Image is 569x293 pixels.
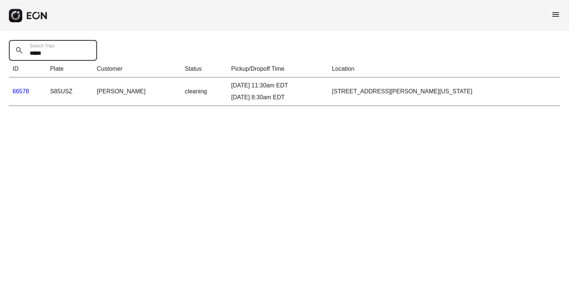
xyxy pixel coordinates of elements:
[328,61,560,77] th: Location
[328,77,560,106] td: [STREET_ADDRESS][PERSON_NAME][US_STATE]
[227,61,328,77] th: Pickup/Dropoff Time
[13,88,29,94] a: 66578
[93,77,181,106] td: [PERSON_NAME]
[181,61,227,77] th: Status
[551,10,560,19] span: menu
[181,77,227,106] td: cleaning
[231,93,325,102] div: [DATE] 8:30am EDT
[93,61,181,77] th: Customer
[9,61,46,77] th: ID
[46,61,93,77] th: Plate
[231,81,325,90] div: [DATE] 11:30am EDT
[30,43,54,49] label: Search Trips
[46,77,93,106] td: S85USZ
